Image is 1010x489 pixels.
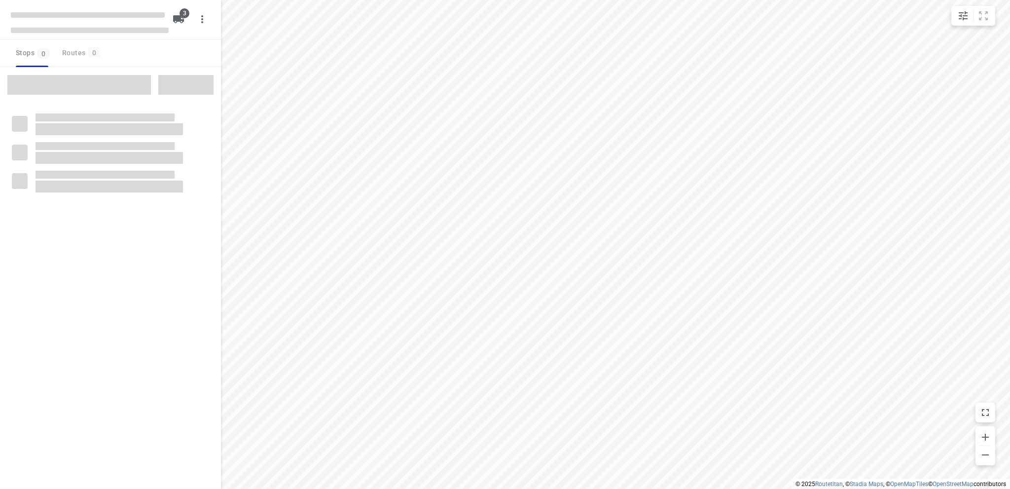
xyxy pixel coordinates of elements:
[890,481,928,488] a: OpenMapTiles
[951,6,995,26] div: small contained button group
[795,481,1006,488] li: © 2025 , © , © © contributors
[933,481,974,488] a: OpenStreetMap
[953,6,973,26] button: Map settings
[850,481,883,488] a: Stadia Maps
[815,481,843,488] a: Routetitan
